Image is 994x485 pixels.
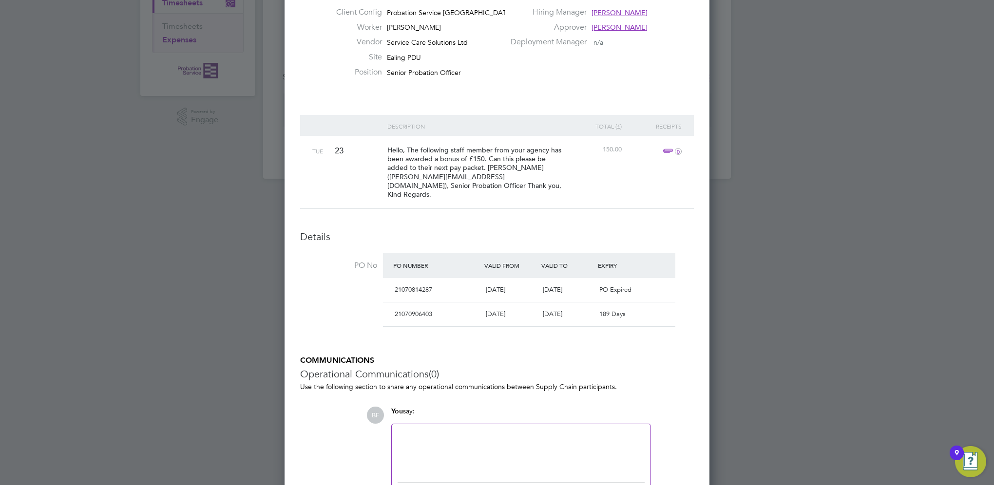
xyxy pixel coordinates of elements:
label: Client Config [328,7,382,18]
label: Position [328,67,382,77]
button: Open Resource Center, 9 new notifications [955,446,986,477]
span: [PERSON_NAME] [592,23,648,32]
div: Receipts [624,115,684,137]
label: Hiring Manager [505,7,587,18]
span: 150.00 [603,145,622,153]
label: PO No [300,261,377,271]
span: BF [367,407,384,424]
span: Tue [312,147,323,155]
h5: COMMUNICATIONS [300,355,694,366]
span: (0) [429,368,439,380]
label: Vendor [328,37,382,47]
span: Ealing PDU [387,53,421,62]
span: n/a [593,38,603,47]
h3: Details [300,230,694,243]
div: say: [391,407,651,424]
span: [DATE] [486,310,505,318]
label: Approver [505,22,587,33]
span: 23 [335,146,344,156]
span: Service Care Solutions Ltd [387,38,468,47]
div: Valid From [482,257,539,274]
span: [DATE] [543,285,562,294]
span: [DATE] [543,310,562,318]
p: Use the following section to share any operational communications between Supply Chain participants. [300,382,694,391]
span: [PERSON_NAME] [387,23,441,32]
span: You [391,407,403,415]
span: Probation Service [GEOGRAPHIC_DATA] [387,8,513,17]
label: Worker [328,22,382,33]
span: [PERSON_NAME] [592,8,648,17]
h3: Operational Communications [300,368,694,380]
div: Expiry [595,257,652,274]
i: 0 [675,148,682,155]
div: Total (£) [564,115,624,137]
span: 21070906403 [395,310,432,318]
div: PO Number [391,257,482,274]
div: 9 [955,453,959,466]
span: 21070814287 [395,285,432,294]
div: Valid To [539,257,596,274]
label: Deployment Manager [505,37,587,47]
span: PO Expired [599,285,631,294]
div: Description [385,115,565,137]
span: 189 Days [599,310,626,318]
span: [DATE] [486,285,505,294]
span: Senior Probation Officer [387,68,461,77]
label: Site [328,52,382,62]
span: Hello, The following staff member from your agency has been awarded a bonus of £150. Can this ple... [387,146,561,199]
